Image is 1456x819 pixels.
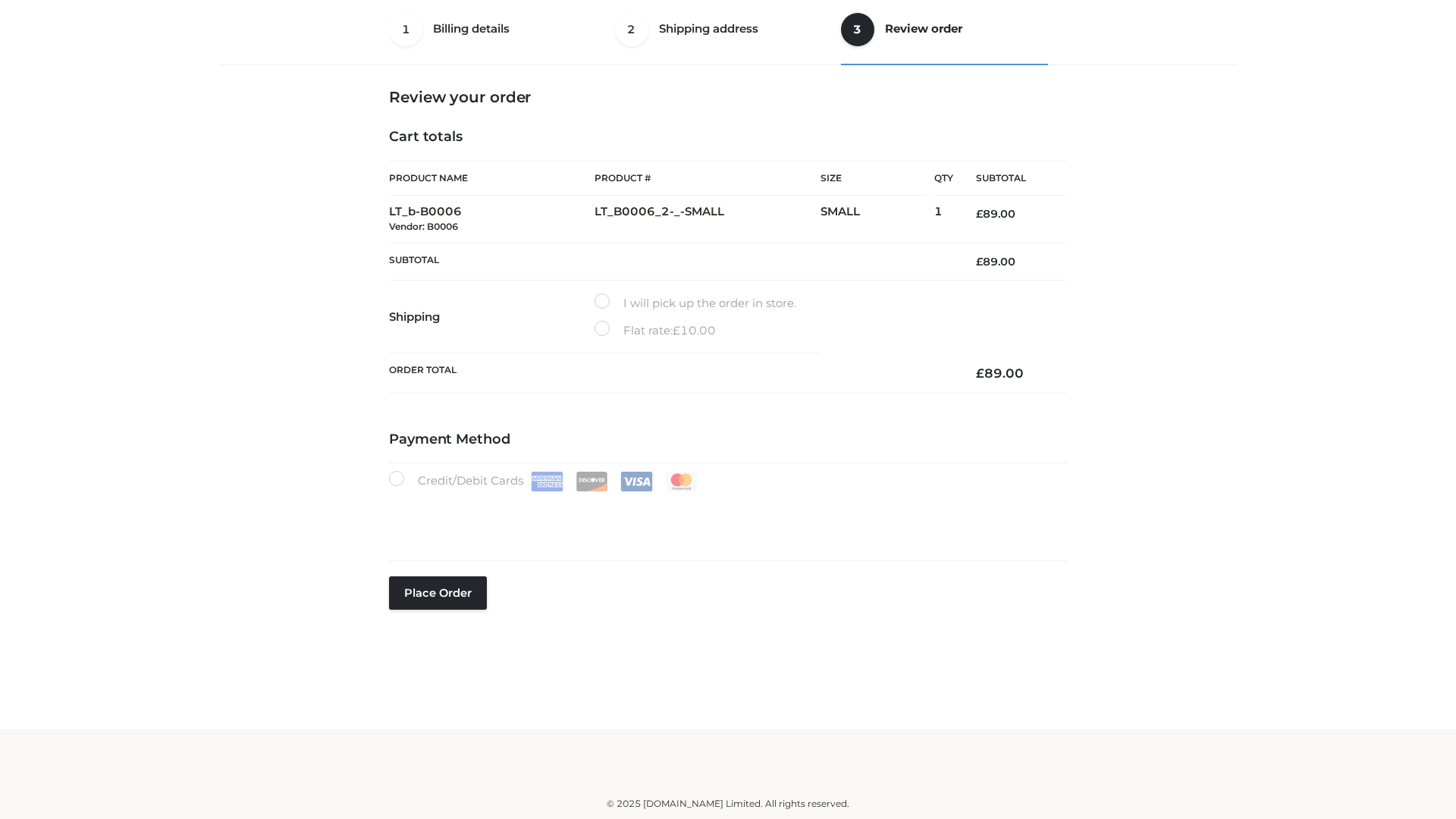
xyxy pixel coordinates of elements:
span: £ [673,323,680,337]
bdi: 89.00 [976,255,1015,268]
img: Amex [531,472,563,491]
td: 1 [934,196,953,243]
span: £ [976,366,984,381]
th: Subtotal [389,243,953,280]
th: Shipping [389,281,595,353]
td: LT_b-B0006 [389,196,595,243]
div: © 2025 [DOMAIN_NAME] Limited. All rights reserved. [225,796,1231,811]
bdi: 10.00 [673,323,716,337]
iframe: Secure payment input frame [386,488,1064,544]
span: £ [976,207,983,221]
bdi: 89.00 [976,207,1015,221]
h4: Cart totals [389,129,1067,146]
label: Credit/Debit Cards [389,471,699,491]
th: Size [821,162,927,196]
th: Product # [595,161,821,196]
button: Place order [389,576,487,610]
th: Qty [934,161,953,196]
td: SMALL [821,196,934,243]
td: LT_B0006_2-_-SMALL [595,196,821,243]
h3: Review your order [389,88,1067,106]
label: Flat rate: [595,321,716,340]
img: Discover [576,472,608,491]
small: Vendor: B0006 [389,221,458,232]
bdi: 89.00 [976,366,1024,381]
h4: Payment Method [389,431,1067,448]
th: Order Total [389,353,953,394]
img: Visa [620,472,653,491]
th: Product Name [389,161,595,196]
label: I will pick up the order in store. [595,293,796,313]
th: Subtotal [953,162,1067,196]
span: £ [976,255,983,268]
img: Mastercard [665,472,698,491]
